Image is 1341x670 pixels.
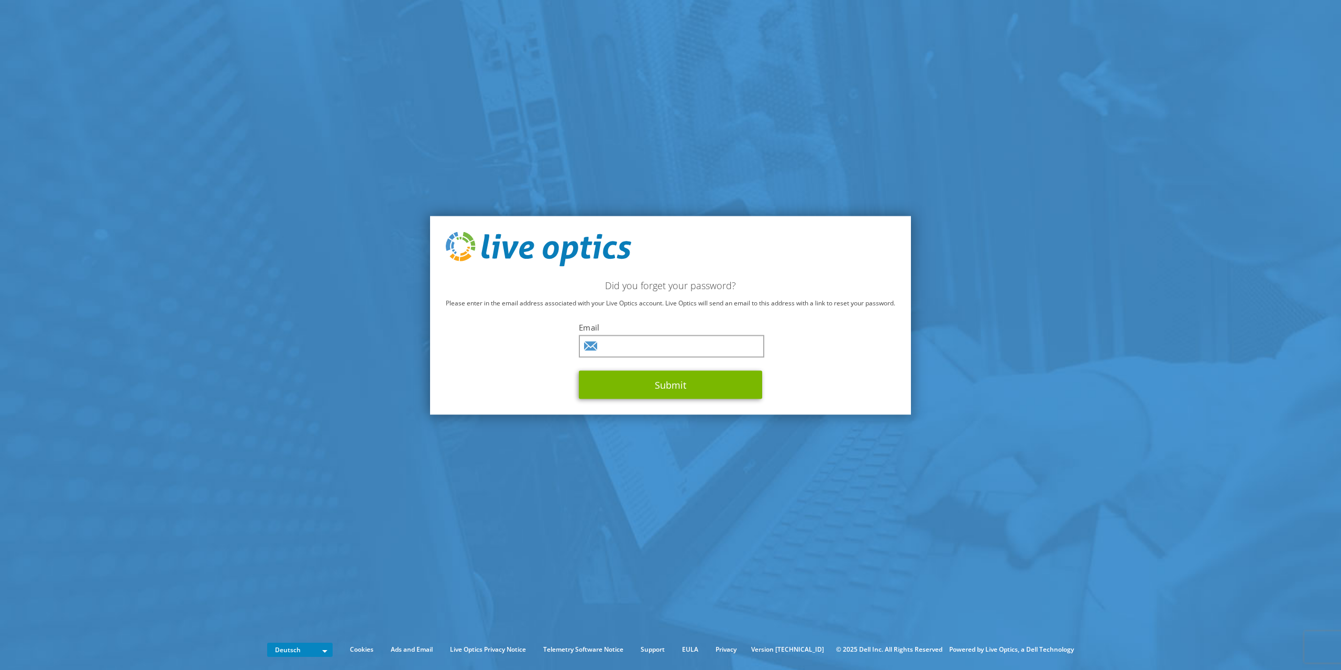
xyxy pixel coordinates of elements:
li: © 2025 Dell Inc. All Rights Reserved [831,644,948,655]
a: Telemetry Software Notice [535,644,631,655]
p: Please enter in the email address associated with your Live Optics account. Live Optics will send... [446,297,895,309]
button: Submit [579,370,762,399]
a: Privacy [708,644,744,655]
h2: Did you forget your password? [446,279,895,291]
a: EULA [674,644,706,655]
a: Cookies [342,644,381,655]
a: Live Optics Privacy Notice [442,644,534,655]
li: Powered by Live Optics, a Dell Technology [949,644,1074,655]
a: Ads and Email [383,644,441,655]
a: Support [633,644,673,655]
label: Email [579,322,762,332]
img: live_optics_svg.svg [446,232,631,267]
li: Version [TECHNICAL_ID] [746,644,829,655]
